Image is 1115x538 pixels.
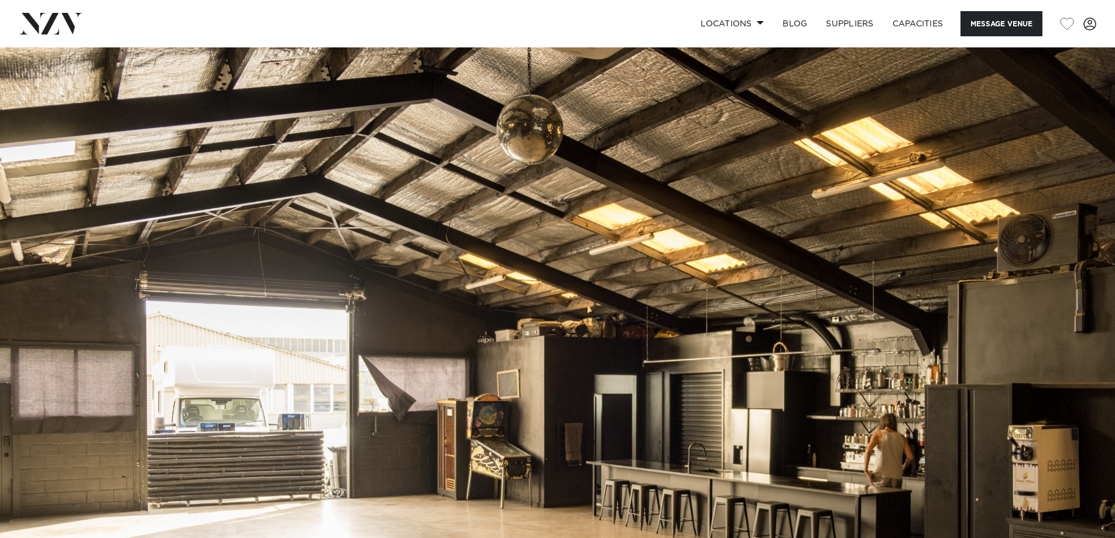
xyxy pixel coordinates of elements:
a: BLOG [773,11,816,36]
a: Capacities [883,11,953,36]
a: Locations [691,11,773,36]
img: nzv-logo.png [19,13,83,34]
a: SUPPLIERS [816,11,883,36]
button: Message Venue [960,11,1042,36]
